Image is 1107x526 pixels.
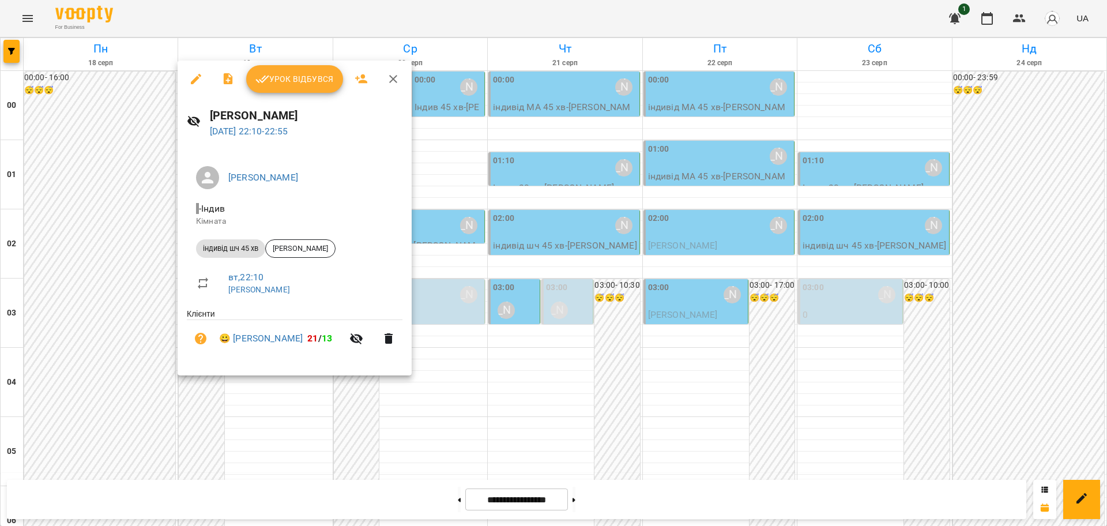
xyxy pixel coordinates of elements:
[307,333,318,344] span: 21
[196,203,227,214] span: - Індив
[228,272,263,283] a: вт , 22:10
[266,243,335,254] span: [PERSON_NAME]
[196,216,393,227] p: Кімната
[255,72,334,86] span: Урок відбувся
[228,172,298,183] a: [PERSON_NAME]
[210,107,402,125] h6: [PERSON_NAME]
[322,333,332,344] span: 13
[210,126,288,137] a: [DATE] 22:10-22:55
[219,332,303,345] a: 😀 [PERSON_NAME]
[196,243,265,254] span: індивід шч 45 хв
[246,65,343,93] button: Урок відбувся
[228,285,290,294] a: [PERSON_NAME]
[187,308,402,362] ul: Клієнти
[187,325,214,352] button: Візит ще не сплачено. Додати оплату?
[307,333,332,344] b: /
[265,239,336,258] div: [PERSON_NAME]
